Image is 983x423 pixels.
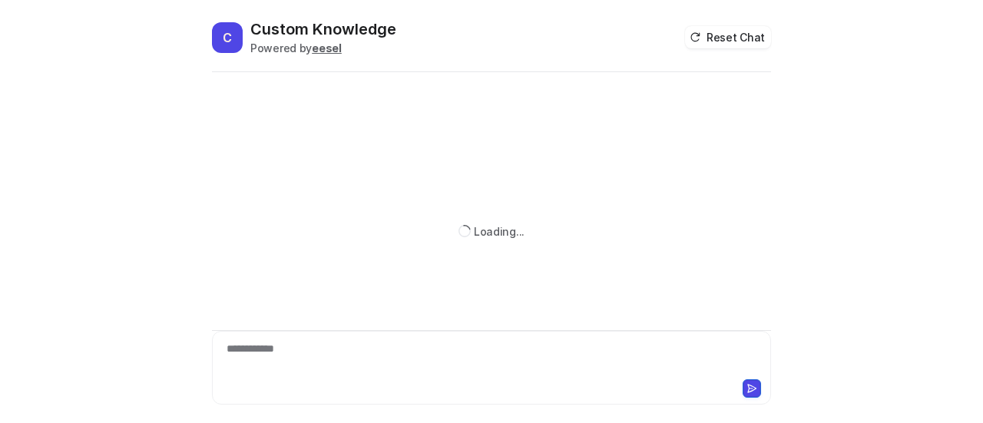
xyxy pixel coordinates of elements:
h2: Custom Knowledge [250,18,396,40]
div: Powered by [250,40,396,56]
span: C [212,22,243,53]
b: eesel [312,41,342,55]
div: Loading... [474,223,525,240]
button: Reset Chat [685,26,771,48]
